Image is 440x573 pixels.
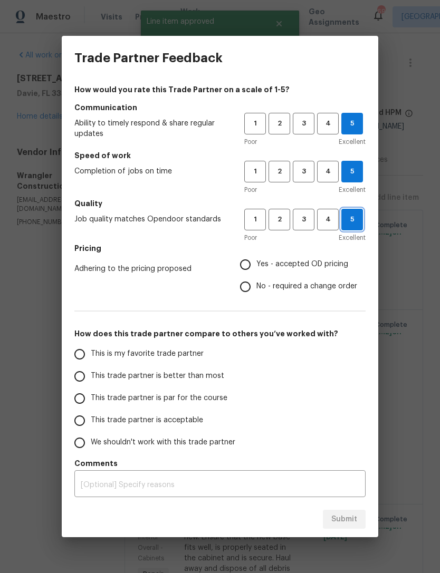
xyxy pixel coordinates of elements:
[293,209,314,230] button: 3
[339,232,366,243] span: Excellent
[293,161,314,182] button: 3
[74,51,223,65] h3: Trade Partner Feedback
[318,213,338,226] span: 4
[256,259,348,270] span: Yes - accepted OD pricing
[318,166,338,178] span: 4
[74,458,366,469] h5: Comments
[240,254,366,298] div: Pricing
[341,113,363,134] button: 5
[74,150,366,161] h5: Speed of work
[341,161,363,182] button: 5
[294,118,313,130] span: 3
[270,118,289,130] span: 2
[294,213,313,226] span: 3
[245,166,265,178] span: 1
[74,214,227,225] span: Job quality matches Opendoor standards
[256,281,357,292] span: No - required a change order
[244,232,257,243] span: Poor
[74,328,366,339] h5: How does this trade partner compare to others you’ve worked with?
[91,393,227,404] span: This trade partner is par for the course
[74,264,223,274] span: Adhering to the pricing proposed
[91,415,203,426] span: This trade partner is acceptable
[341,209,363,230] button: 5
[339,184,366,195] span: Excellent
[294,166,313,178] span: 3
[91,371,224,382] span: This trade partner is better than most
[74,198,366,209] h5: Quality
[74,343,366,454] div: How does this trade partner compare to others you’ve worked with?
[270,213,289,226] span: 2
[244,161,266,182] button: 1
[318,118,338,130] span: 4
[269,113,290,134] button: 2
[91,437,235,448] span: We shouldn't work with this trade partner
[317,113,339,134] button: 4
[74,84,366,95] h4: How would you rate this Trade Partner on a scale of 1-5?
[74,102,366,113] h5: Communication
[74,166,227,177] span: Completion of jobs on time
[342,213,362,226] span: 5
[74,243,366,254] h5: Pricing
[91,348,204,360] span: This is my favorite trade partner
[245,118,265,130] span: 1
[317,161,339,182] button: 4
[244,184,257,195] span: Poor
[317,209,339,230] button: 4
[342,118,362,130] span: 5
[244,113,266,134] button: 1
[74,118,227,139] span: Ability to timely respond & share regular updates
[245,213,265,226] span: 1
[342,166,362,178] span: 5
[244,137,257,147] span: Poor
[339,137,366,147] span: Excellent
[270,166,289,178] span: 2
[244,209,266,230] button: 1
[293,113,314,134] button: 3
[269,209,290,230] button: 2
[269,161,290,182] button: 2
